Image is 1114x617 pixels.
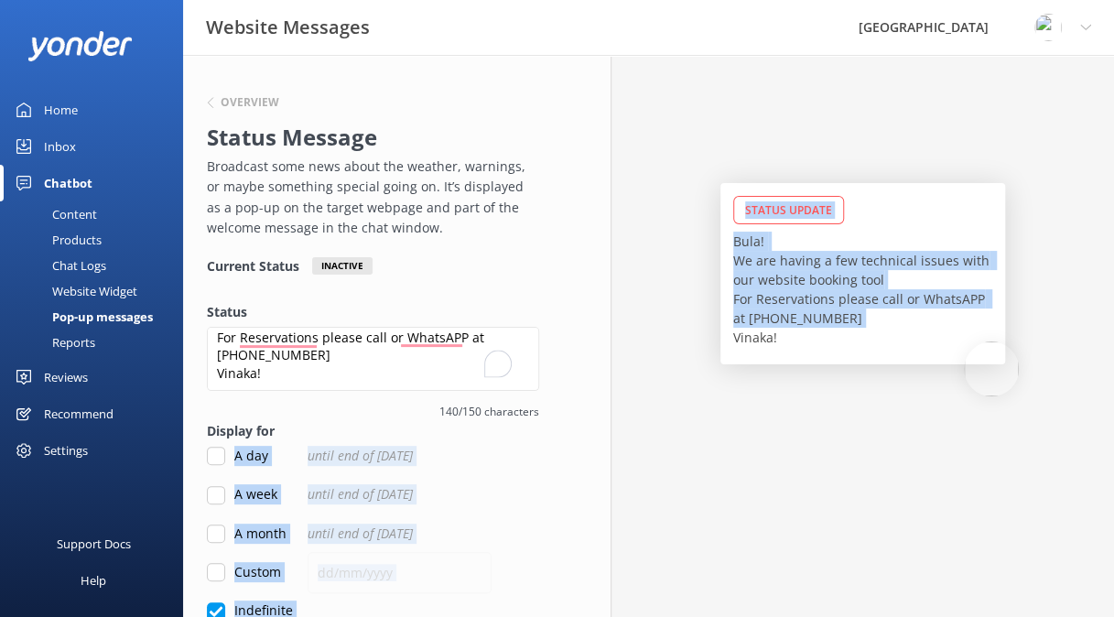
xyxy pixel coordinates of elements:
[11,201,97,227] div: Content
[206,13,370,42] h3: Website Messages
[308,552,492,593] input: dd/mm/yyyy
[207,562,281,582] label: Custom
[308,524,413,544] span: until end of [DATE]
[207,403,539,420] span: 140/150 characters
[44,359,88,395] div: Reviews
[207,524,287,544] label: A month
[11,227,183,253] a: Products
[11,253,106,278] div: Chat Logs
[207,120,530,155] h2: Status Message
[81,562,106,599] div: Help
[207,257,299,275] h4: Current Status
[733,232,992,347] p: Bula! We are having a few technical issues with our website booking tool For Reservations please ...
[11,330,95,355] div: Reports
[207,157,530,239] p: Broadcast some news about the weather, warnings, or maybe something special going on. It’s displa...
[308,484,413,504] span: until end of [DATE]
[11,201,183,227] a: Content
[27,31,133,61] img: yonder-white-logo.png
[11,227,102,253] div: Products
[207,97,279,108] button: Overview
[44,165,92,201] div: Chatbot
[733,196,844,224] div: Status Update
[11,304,153,330] div: Pop-up messages
[312,257,373,275] div: Inactive
[44,432,88,469] div: Settings
[44,395,114,432] div: Recommend
[308,446,413,466] span: until end of [DATE]
[1034,14,1062,41] img: dosm@musketcovefiji.com
[207,446,268,466] label: A day
[207,327,539,391] textarea: To enrich screen reader interactions, please activate Accessibility in Grammarly extension settings
[57,525,131,562] div: Support Docs
[11,278,183,304] a: Website Widget
[44,92,78,128] div: Home
[44,128,76,165] div: Inbox
[11,304,183,330] a: Pop-up messages
[11,253,183,278] a: Chat Logs
[11,330,183,355] a: Reports
[221,97,279,108] h6: Overview
[11,278,137,304] div: Website Widget
[207,421,539,441] label: Display for
[207,484,277,504] label: A week
[207,302,539,322] label: Status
